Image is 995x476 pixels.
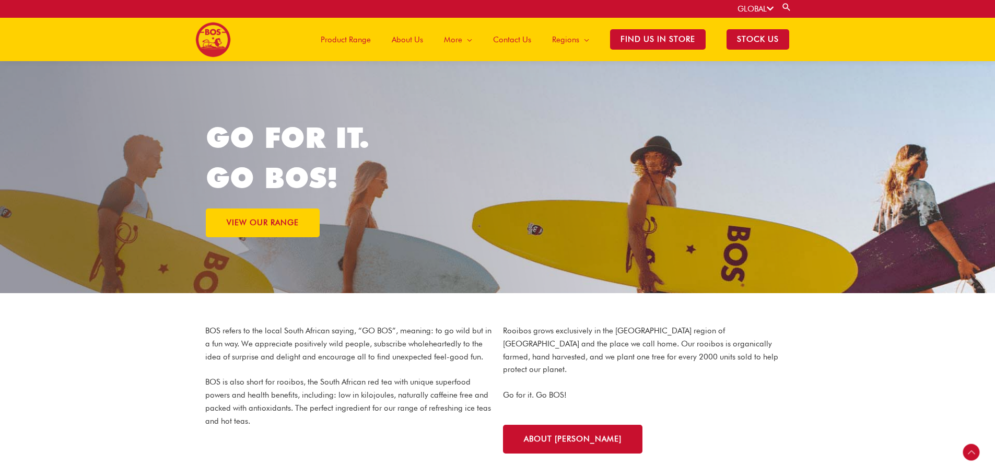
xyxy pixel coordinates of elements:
span: Regions [552,24,579,55]
a: Contact Us [483,18,542,61]
h1: GO FOR IT. GO BOS! [206,118,498,198]
a: About [PERSON_NAME] [503,425,642,454]
a: Find Us in Store [600,18,716,61]
p: BOS is also short for rooibos, the South African red tea with unique superfood powers and health ... [205,376,493,427]
p: Go for it. Go BOS! [503,389,790,402]
img: BOS logo finals-200px [195,22,231,57]
a: VIEW OUR RANGE [206,208,320,237]
a: Product Range [310,18,381,61]
span: More [444,24,462,55]
nav: Site Navigation [302,18,800,61]
span: Contact Us [493,24,531,55]
a: More [434,18,483,61]
span: About Us [392,24,423,55]
span: Find Us in Store [610,29,706,50]
span: About [PERSON_NAME] [524,435,622,443]
a: Regions [542,18,600,61]
a: About Us [381,18,434,61]
a: GLOBAL [738,4,774,14]
p: Rooibos grows exclusively in the [GEOGRAPHIC_DATA] region of [GEOGRAPHIC_DATA] and the place we c... [503,324,790,376]
a: Search button [781,2,792,12]
span: VIEW OUR RANGE [227,219,299,227]
a: STOCK US [716,18,800,61]
span: STOCK US [727,29,789,50]
p: BOS refers to the local South African saying, “GO BOS”, meaning: to go wild but in a fun way. We ... [205,324,493,363]
span: Product Range [321,24,371,55]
